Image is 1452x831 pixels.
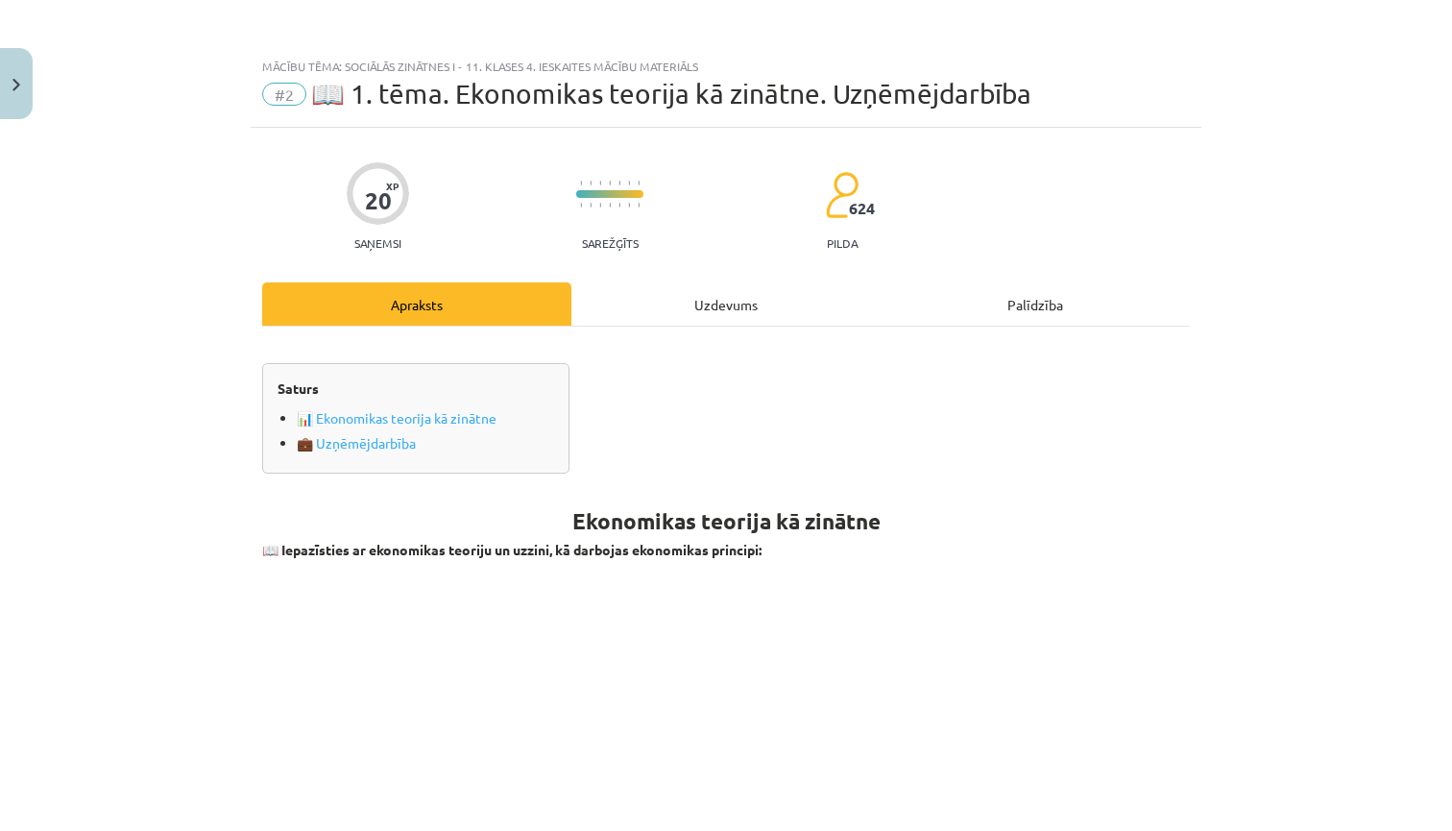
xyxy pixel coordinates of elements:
span: XP [386,181,399,191]
img: icon-short-line-57e1e144782c952c97e751825c79c345078a6d821885a25fce030b3d8c18986b.svg [638,181,640,185]
div: 20 [365,187,392,214]
div: Palīdzība [881,282,1190,326]
img: icon-short-line-57e1e144782c952c97e751825c79c345078a6d821885a25fce030b3d8c18986b.svg [599,203,601,208]
img: students-c634bb4e5e11cddfef0936a35e636f08e4e9abd3cc4e673bd6f9a4125e45ecb1.svg [825,171,859,219]
div: Uzdevums [571,282,881,326]
img: icon-short-line-57e1e144782c952c97e751825c79c345078a6d821885a25fce030b3d8c18986b.svg [609,181,611,185]
img: icon-short-line-57e1e144782c952c97e751825c79c345078a6d821885a25fce030b3d8c18986b.svg [628,203,630,208]
p: Saņemsi [347,236,409,250]
span: 624 [849,200,875,217]
p: pilda [827,236,858,250]
img: icon-short-line-57e1e144782c952c97e751825c79c345078a6d821885a25fce030b3d8c18986b.svg [618,181,620,185]
a: 💼 Uzņēmējdarbība [297,433,554,453]
img: icon-short-line-57e1e144782c952c97e751825c79c345078a6d821885a25fce030b3d8c18986b.svg [628,181,630,185]
img: icon-short-line-57e1e144782c952c97e751825c79c345078a6d821885a25fce030b3d8c18986b.svg [618,203,620,208]
img: icon-short-line-57e1e144782c952c97e751825c79c345078a6d821885a25fce030b3d8c18986b.svg [599,181,601,185]
span: #2 [262,83,306,106]
strong: 📖 Iepazīsties ar ekonomikas teoriju un uzzini, kā darbojas ekonomikas principi: [262,541,762,558]
img: icon-short-line-57e1e144782c952c97e751825c79c345078a6d821885a25fce030b3d8c18986b.svg [580,181,582,185]
span: 📖 1. tēma. Ekonomikas teorija kā zinātne. Uzņēmējdarbība [311,78,1031,110]
p: Sarežģīts [582,236,639,250]
div: Saturs [278,379,554,399]
div: Apraksts [262,282,571,326]
img: icon-short-line-57e1e144782c952c97e751825c79c345078a6d821885a25fce030b3d8c18986b.svg [609,203,611,208]
div: Mācību tēma: Sociālās zinātnes i - 11. klases 4. ieskaites mācību materiāls [262,60,1190,73]
img: icon-short-line-57e1e144782c952c97e751825c79c345078a6d821885a25fce030b3d8c18986b.svg [580,203,582,208]
img: icon-short-line-57e1e144782c952c97e751825c79c345078a6d821885a25fce030b3d8c18986b.svg [590,181,592,185]
a: 📊 Ekonomikas teorija kā zinātne [297,408,554,428]
img: icon-close-lesson-0947bae3869378f0d4975bcd49f059093ad1ed9edebbc8119c70593378902aed.svg [12,79,20,91]
img: icon-short-line-57e1e144782c952c97e751825c79c345078a6d821885a25fce030b3d8c18986b.svg [590,203,592,208]
strong: Ekonomikas teorija kā zinātne [572,507,881,535]
img: icon-short-line-57e1e144782c952c97e751825c79c345078a6d821885a25fce030b3d8c18986b.svg [638,203,640,208]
